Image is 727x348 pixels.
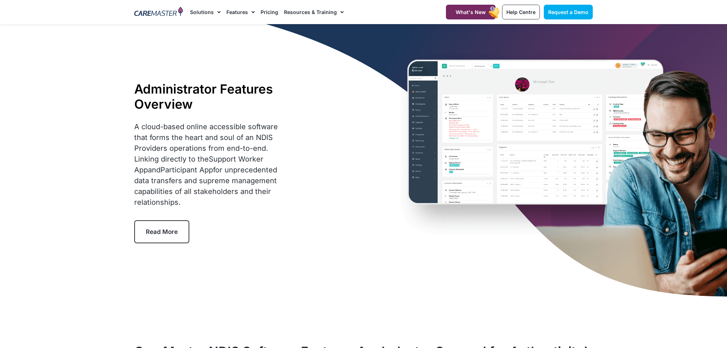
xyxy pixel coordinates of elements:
a: Request a Demo [544,5,593,19]
a: Help Centre [502,5,540,19]
span: A cloud-based online accessible software that forms the heart and soul of an NDIS Providers opera... [134,122,278,207]
span: Read More [146,228,178,235]
span: Request a Demo [548,9,588,15]
span: What's New [456,9,486,15]
a: Read More [134,220,189,243]
img: CareMaster Logo [134,7,183,18]
span: Help Centre [506,9,536,15]
a: Participant App [161,166,213,174]
a: What's New [446,5,496,19]
h1: Administrator Features Overview [134,81,290,112]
